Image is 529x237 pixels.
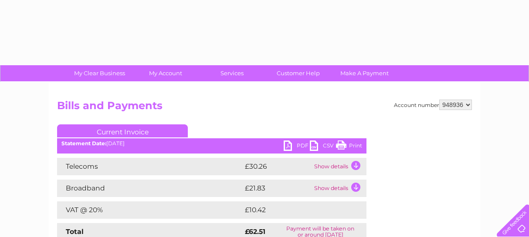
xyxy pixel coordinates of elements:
[394,100,472,110] div: Account number
[312,158,366,175] td: Show details
[130,65,202,81] a: My Account
[262,65,334,81] a: Customer Help
[329,65,400,81] a: Make A Payment
[57,124,188,137] a: Current Invoice
[57,140,366,147] div: [DATE]
[64,65,136,81] a: My Clear Business
[66,227,84,236] strong: Total
[310,140,336,153] a: CSV
[336,140,362,153] a: Print
[57,201,243,219] td: VAT @ 20%
[57,158,243,175] td: Telecoms
[312,180,366,197] td: Show details
[243,180,312,197] td: £21.83
[245,227,265,236] strong: £62.51
[61,140,106,147] b: Statement Date:
[284,140,310,153] a: PDF
[243,201,348,219] td: £10.42
[57,100,472,116] h2: Bills and Payments
[196,65,268,81] a: Services
[243,158,312,175] td: £30.26
[57,180,243,197] td: Broadband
